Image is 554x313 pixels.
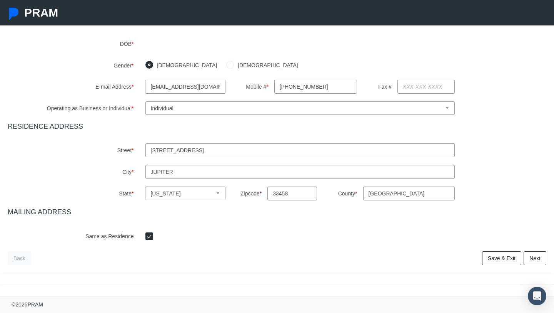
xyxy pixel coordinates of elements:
[27,301,43,308] a: PRAM
[2,101,140,115] label: Operating as Business or Individual
[274,80,357,94] input: XXX-XXX-XXXX
[24,6,58,19] span: PRAM
[2,143,140,157] label: Street
[48,187,139,200] label: State
[2,165,140,179] label: City
[2,37,140,51] label: DOB
[528,287,546,305] div: Open Intercom Messenger
[234,61,298,69] label: [DEMOGRAPHIC_DATA]
[2,59,140,72] label: Gender
[153,61,217,69] label: [DEMOGRAPHIC_DATA]
[48,80,139,93] label: E-mail Address
[397,80,455,94] input: XXX-XXX-XXXX
[8,208,546,217] h4: MAILING ADDRESS
[8,123,546,131] h4: RESIDENCE ADDRESS
[12,300,43,309] div: © 2025
[369,80,392,93] label: Fax #
[323,187,357,200] label: County
[524,251,546,265] a: Next
[482,251,521,265] a: Save & Exit
[237,80,269,93] label: Mobile #
[8,8,20,20] img: Pram Partner
[231,187,262,200] label: Zipcode
[2,229,140,243] label: Same as Residence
